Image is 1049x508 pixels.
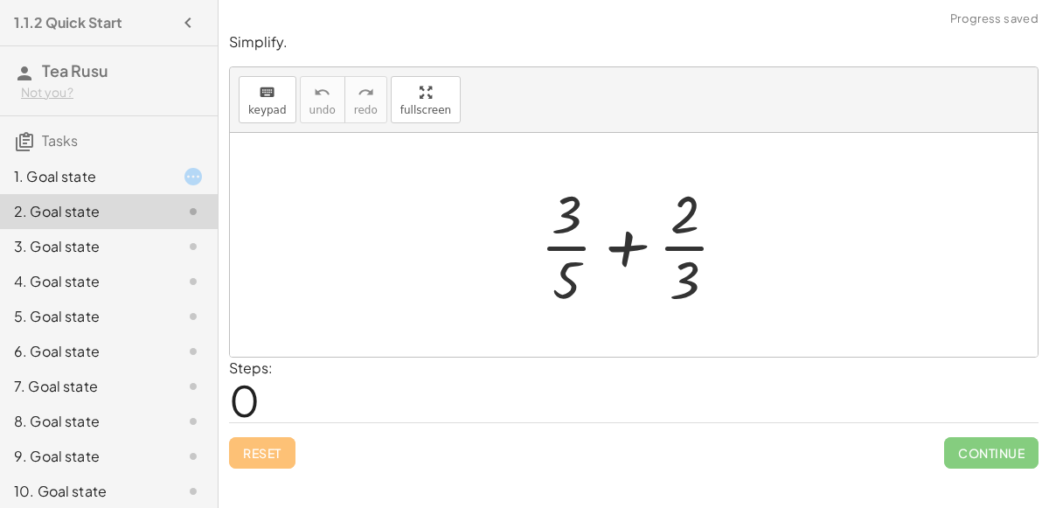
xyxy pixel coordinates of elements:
[14,12,122,33] h4: 1.1.2 Quick Start
[391,76,461,123] button: fullscreen
[344,76,387,123] button: redoredo
[14,271,155,292] div: 4. Goal state
[259,82,275,103] i: keyboard
[14,306,155,327] div: 5. Goal state
[358,82,374,103] i: redo
[14,481,155,502] div: 10. Goal state
[183,341,204,362] i: Task not started.
[183,376,204,397] i: Task not started.
[314,82,330,103] i: undo
[14,446,155,467] div: 9. Goal state
[183,201,204,222] i: Task not started.
[239,76,296,123] button: keyboardkeypad
[183,236,204,257] i: Task not started.
[309,104,336,116] span: undo
[14,411,155,432] div: 8. Goal state
[42,60,108,80] span: Tea Rusu
[14,341,155,362] div: 6. Goal state
[950,10,1039,28] span: Progress saved
[183,166,204,187] i: Task started.
[183,306,204,327] i: Task not started.
[14,166,155,187] div: 1. Goal state
[42,131,78,150] span: Tasks
[21,84,204,101] div: Not you?
[354,104,378,116] span: redo
[300,76,345,123] button: undoundo
[229,373,260,427] span: 0
[183,271,204,292] i: Task not started.
[183,411,204,432] i: Task not started.
[229,358,273,377] label: Steps:
[248,104,287,116] span: keypad
[183,446,204,467] i: Task not started.
[14,376,155,397] div: 7. Goal state
[14,201,155,222] div: 2. Goal state
[14,236,155,257] div: 3. Goal state
[400,104,451,116] span: fullscreen
[183,481,204,502] i: Task not started.
[229,32,1039,52] p: Simplify.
